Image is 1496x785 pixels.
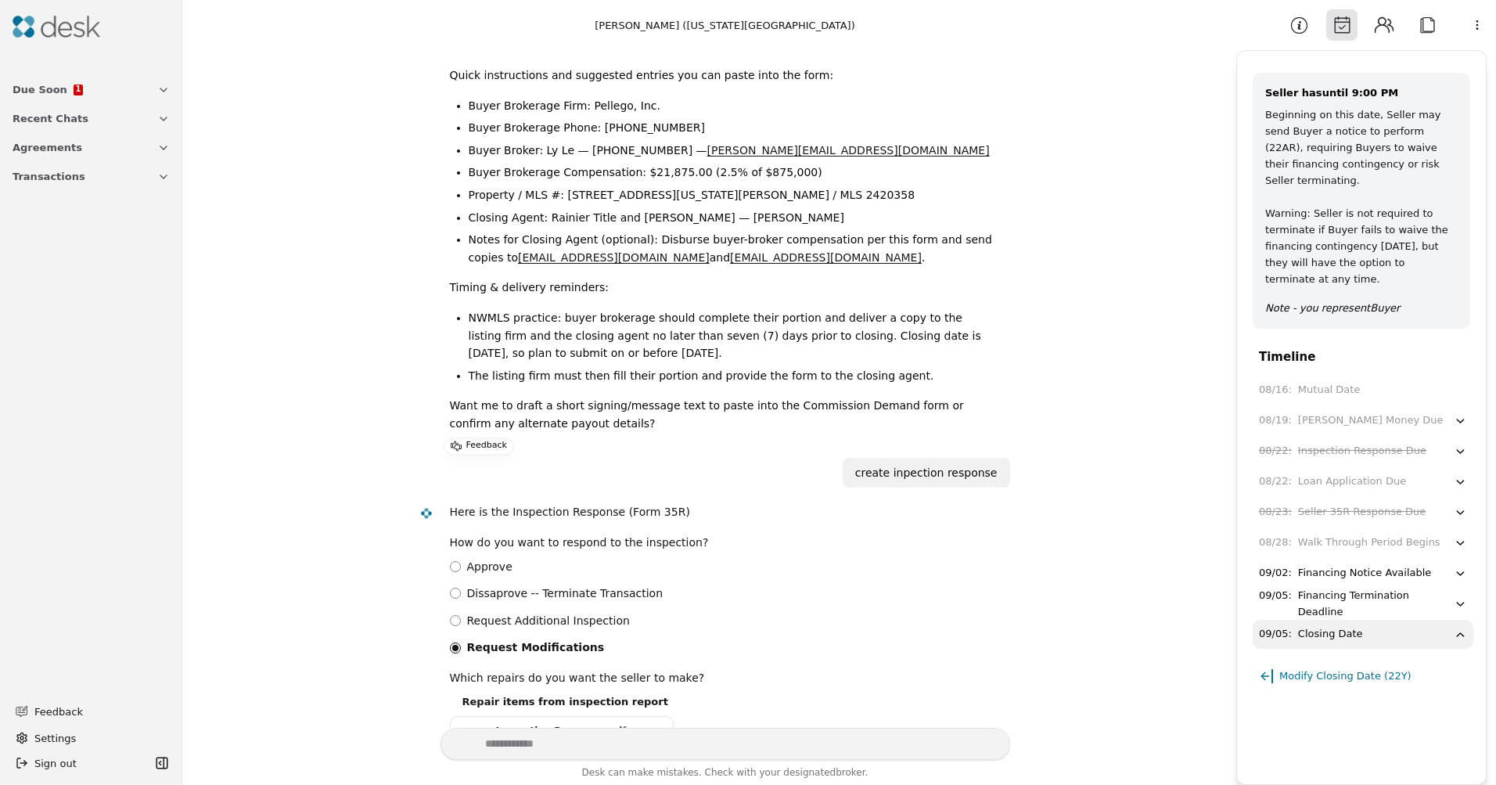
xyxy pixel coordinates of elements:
button: Agreements [3,133,179,162]
button: Settings [9,726,173,751]
button: 08/19:[PERSON_NAME] Money Due [1253,406,1473,435]
img: Desk [13,16,100,38]
li: Buyer Brokerage Compensation: $21,875.00 (2.5% of $875,000) [469,164,998,182]
div: Timeline [1237,347,1486,366]
div: [PERSON_NAME] ([US_STATE][GEOGRAPHIC_DATA]) [595,17,855,34]
div: 08/22 : [1259,443,1292,459]
a: [PERSON_NAME][EMAIL_ADDRESS][DOMAIN_NAME] [707,144,990,157]
span: Sign out [34,755,77,772]
button: Inspection Response.pdfUnsent (Draft) [450,716,674,763]
span: Recent Chats [13,110,88,127]
div: Inspection Response Due [1298,443,1426,459]
button: Feedback [6,697,170,726]
li: The listing firm must then fill their portion and provide the form to the closing agent. [469,367,998,385]
span: designated [783,767,836,778]
span: 1 [75,85,81,93]
div: Desk can make mistakes. Check with your broker. [441,765,1010,785]
button: 08/28:Walk Through Period Begins [1253,528,1473,557]
button: 09/02:Financing Notice Available [1253,559,1473,588]
textarea: Write your prompt here [441,728,1010,760]
p: Want me to draft a short signing/message text to paste into the Commission Demand form or confirm... [450,397,998,432]
p: Quick instructions and suggested entries you can paste into the form: [450,67,998,85]
a: [EMAIL_ADDRESS][DOMAIN_NAME] [518,251,710,264]
div: Here is the Inspection Response (Form 35R) [450,503,998,521]
p: Which repairs do you want the seller to make? [450,669,998,687]
button: 09/05:Closing Date [1253,620,1473,649]
div: 08/28 : [1259,535,1292,551]
li: Buyer Brokerage Firm: Pellego, Inc. [469,97,998,115]
p: How do you want to respond to the inspection? [450,534,998,552]
div: Financing Termination Deadline [1298,588,1454,621]
div: Beginning on this date, Seller may send Buyer a notice to perform (22AR), requiring Buyers to wai... [1265,106,1458,287]
img: Desk [419,507,433,520]
li: Closing Agent: Rainier Title and [PERSON_NAME] — [PERSON_NAME] [469,209,998,227]
label: Request Additional Inspection [467,612,630,630]
p: Feedback [466,438,507,454]
label: Request Modifications [467,639,605,657]
p: Note - you represent Buyer [1265,300,1458,316]
label: Approve [467,558,512,576]
button: Transactions [3,162,179,191]
div: 09/05 : [1259,588,1292,604]
div: Closing Date [1298,626,1363,643]
div: 08/16 : [1259,382,1292,398]
span: Due Soon [13,81,67,98]
button: Due Soon1 [3,75,179,104]
div: Loan Application Due [1298,474,1406,490]
a: [EMAIL_ADDRESS][DOMAIN_NAME] [730,251,922,264]
div: Financing Notice Available [1298,565,1431,582]
div: 08/19 : [1259,412,1292,429]
div: Mutual Date [1298,382,1361,398]
span: Transactions [13,168,85,185]
span: Modify Closing Date (22Y) [1279,668,1411,684]
li: Property / MLS #: [STREET_ADDRESS][US_STATE][PERSON_NAME] / MLS 2420358 [469,186,998,204]
span: Settings [34,730,76,747]
span: Feedback [34,704,160,720]
div: create inpection response [855,464,998,482]
div: 09/05 : [1259,626,1292,643]
button: Recent Chats [3,104,179,133]
div: Walk Through Period Begins [1298,535,1440,551]
button: 08/22:Loan Application Due [1253,467,1473,496]
p: Timing & delivery reminders: [450,279,998,297]
div: Inspection Response.pdf [496,724,638,739]
button: 09/05:Financing Termination Deadline [1253,589,1473,618]
span: Agreements [13,139,82,156]
li: Buyer Brokerage Phone: [PHONE_NUMBER] [469,119,998,137]
div: 08/23 : [1259,504,1292,520]
div: Seller 35R Response Due [1298,504,1426,520]
label: Dissaprove -- Terminate Transaction [467,585,663,603]
li: Notes for Closing Agent (optional): Disburse buyer-broker compensation per this form and send cop... [469,231,998,266]
div: 08/22 : [1259,474,1292,490]
button: 08/16:Mutual Date [1253,376,1473,405]
li: NWMLS practice: buyer brokerage should complete their portion and deliver a copy to the listing f... [469,309,998,362]
button: 08/23:Seller 35R Response Due [1253,498,1473,527]
button: Modify Closing Date (22Y) [1259,655,1411,690]
div: 09/02 : [1259,565,1292,582]
div: [PERSON_NAME] Money Due [1298,412,1444,429]
button: Sign out [9,751,151,776]
div: Repair items from inspection report [450,693,998,710]
li: Buyer Broker: Ly Le — [PHONE_NUMBER] — [469,142,998,160]
button: 08/22:Inspection Response Due [1253,437,1473,466]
